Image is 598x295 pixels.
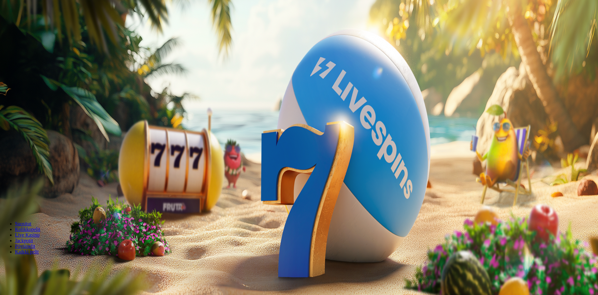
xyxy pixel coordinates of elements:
[2,210,596,255] nav: Lobby
[2,210,596,266] header: Lobby
[15,249,39,254] span: Kaikki pelit
[15,221,31,226] span: Suositut
[15,238,33,243] span: Jackpotit
[15,243,35,249] span: Pöytäpelit
[15,227,40,232] span: Kolikkopelit
[15,232,40,238] span: Live Kasino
